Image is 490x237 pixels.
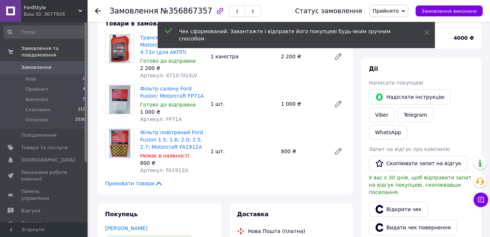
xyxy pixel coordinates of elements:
div: 1 000 ₴ [278,99,328,109]
span: [DEMOGRAPHIC_DATA] [21,157,75,163]
div: Нова Пошта (платна) [246,228,307,235]
div: 800 ₴ [140,159,205,167]
a: Фільтр повітряний Ford Fusion 1.5; 1.6; 2.0; 2.5. 2.7; Motorcraft FA1912A [140,129,203,150]
span: Артикул: FP71A [140,116,182,122]
span: Виконані [26,96,48,103]
div: 1 шт. [208,99,278,109]
div: 1 шт. [208,146,278,156]
span: Показники роботи компанії [21,169,67,182]
a: Відкрити чек [369,202,428,217]
span: Готово до відправки [140,102,196,108]
button: Скопіювати запит на відгук [369,156,467,171]
span: Покупець [105,211,138,218]
div: 1 каністра [208,51,278,62]
span: Товари та послуги [21,144,67,151]
div: Статус замовлення [295,7,362,15]
img: Трансмісійна олива Motorcraft Mercon LV 4.73л (для АКПП) [109,34,130,63]
span: Дії [369,65,378,72]
div: 2 200 ₴ [278,51,328,62]
a: Редагувати [331,49,346,64]
span: Оплачені [26,117,49,123]
input: Пошук [4,26,86,39]
div: 2 200 ₴ [140,65,205,72]
span: Нові [26,76,36,82]
span: Немає в наявності [140,153,189,159]
span: Повідомлення [21,132,57,139]
span: Замовлення [21,64,51,71]
span: Замовлення та повідомлення [21,45,88,58]
span: Замовлення виконано [421,8,477,14]
span: Прийняті [26,86,48,93]
span: Відгуки [21,207,40,214]
span: Замовлення [109,7,158,15]
a: Трансмісійна олива Motorcraft Mercon LV 4.73л (для АКПП) [140,35,194,55]
span: 4 [83,86,85,93]
span: №356867357 [161,7,212,15]
a: Редагувати [331,97,346,111]
div: Повернутися назад [95,7,101,15]
div: 1 000 ₴ [140,108,205,116]
a: Viber [369,108,394,122]
a: WhatsApp [369,125,407,140]
span: 319 [78,106,85,113]
button: Чат з покупцем [474,193,488,207]
a: Telegram [397,108,433,122]
span: Артикул: FA1912A [140,167,188,173]
img: Фільтр салону Ford Fusion; Motorcraft FP71A [109,85,131,114]
span: Покупці [21,220,41,226]
span: Скасовані [26,106,50,113]
button: Замовлення виконано [416,5,483,16]
button: Видати чек повернення [369,220,457,235]
span: 0 [83,76,85,82]
div: 800 ₴ [278,146,328,156]
b: 4000 ₴ [454,35,474,41]
span: У вас є 30 днів, щоб відправити запит на відгук покупцеві, скопіювавши посилання. [369,175,471,195]
span: Товари в замовленні (3) [105,20,186,27]
span: Доставка [237,211,269,218]
div: Ваш ID: 3677926 [24,11,88,18]
span: Панель управління [21,188,67,201]
button: Надіслати інструкцію [369,89,451,105]
div: Чек сформований. Завантажте і відправте його покупцеві будь-яким зручним способом [179,28,406,42]
a: Редагувати [331,144,346,159]
span: Приховати товари [105,180,163,187]
span: Готово до відправки [140,58,196,64]
span: Артикул: XT10-5Q3LV [140,73,197,78]
span: 5 [83,96,85,103]
span: FordStyle [24,4,78,11]
span: Прийнято [373,8,399,14]
a: Фільтр салону Ford Fusion; Motorcraft FP71A [140,86,204,99]
span: Запит на відгук про компанію [369,146,450,152]
span: Написати покупцеві [369,80,423,86]
span: 2036 [75,117,85,123]
img: Фільтр повітряний Ford Fusion 1.5; 1.6; 2.0; 2.5. 2.7; Motorcraft FA1912A [109,129,131,158]
a: [PERSON_NAME] [105,225,147,231]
